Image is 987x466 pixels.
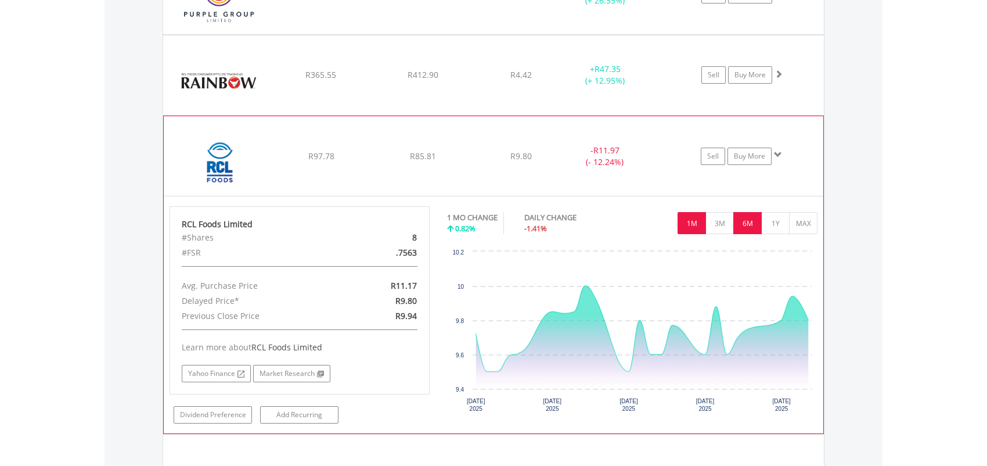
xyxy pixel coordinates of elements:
[452,249,464,256] text: 10.2
[457,284,464,290] text: 10
[173,278,341,293] div: Avg. Purchase Price
[524,223,547,234] span: -1.41%
[410,150,436,162] span: R85.81
[696,398,714,412] text: [DATE] 2025
[253,365,330,382] a: Market Research
[733,212,762,234] button: 6M
[174,406,252,424] a: Dividend Preference
[595,63,621,74] span: R47.35
[524,212,617,223] div: DAILY CHANGE
[561,145,649,168] div: - (- 12.24%)
[182,342,417,353] div: Learn more about
[761,212,790,234] button: 1Y
[182,218,417,230] div: RCL Foods Limited
[447,246,818,420] div: Chart. Highcharts interactive chart.
[728,66,772,84] a: Buy More
[772,398,791,412] text: [DATE] 2025
[510,69,532,80] span: R4.42
[455,223,476,234] span: 0.82%
[456,386,464,393] text: 9.4
[391,280,417,291] span: R11.17
[561,63,649,87] div: + (+ 12.95%)
[789,212,817,234] button: MAX
[173,245,341,260] div: #FSR
[308,150,334,162] span: R97.78
[456,318,464,324] text: 9.8
[395,310,417,321] span: R9.94
[701,148,725,165] a: Sell
[727,148,772,165] a: Buy More
[260,406,338,424] a: Add Recurring
[701,66,726,84] a: Sell
[678,212,706,234] button: 1M
[305,69,336,80] span: R365.55
[447,246,817,420] svg: Interactive chart
[619,398,638,412] text: [DATE] 2025
[173,293,341,309] div: Delayed Price*
[169,50,269,112] img: EQU.ZA.RBO.png
[593,145,619,156] span: R11.97
[408,69,438,80] span: R412.90
[173,309,341,324] div: Previous Close Price
[341,230,426,245] div: 8
[341,245,426,260] div: .7563
[395,295,417,306] span: R9.80
[466,398,485,412] text: [DATE] 2025
[543,398,561,412] text: [DATE] 2025
[705,212,734,234] button: 3M
[447,212,498,223] div: 1 MO CHANGE
[182,365,251,382] a: Yahoo Finance
[456,352,464,359] text: 9.6
[510,150,532,162] span: R9.80
[173,230,341,245] div: #Shares
[251,342,322,353] span: RCL Foods Limited
[170,131,269,193] img: EQU.ZA.RCL.png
